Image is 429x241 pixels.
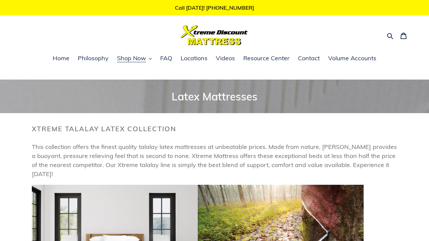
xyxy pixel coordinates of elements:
span: FAQ [160,54,172,62]
a: Volume Accounts [325,54,380,64]
span: Resource Center [243,54,290,62]
a: Videos [212,54,238,64]
a: Locations [177,54,211,64]
a: Philosophy [74,54,112,64]
span: Shop Now [117,54,146,62]
span: Philosophy [78,54,109,62]
span: Videos [216,54,235,62]
span: Latex Mattresses [172,90,257,103]
img: Xtreme Discount Mattress [181,25,248,45]
span: Home [53,54,69,62]
span: Contact [298,54,320,62]
button: Shop Now [114,54,155,64]
p: This collection offers the finest quality talalay latex mattresses at unbeatable prices. Made fro... [32,142,397,178]
a: Resource Center [240,54,293,64]
h2: Xtreme Talalay Latex Collection [32,125,397,133]
a: Home [49,54,73,64]
a: FAQ [157,54,176,64]
a: Contact [295,54,323,64]
span: Locations [181,54,207,62]
span: Volume Accounts [328,54,376,62]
